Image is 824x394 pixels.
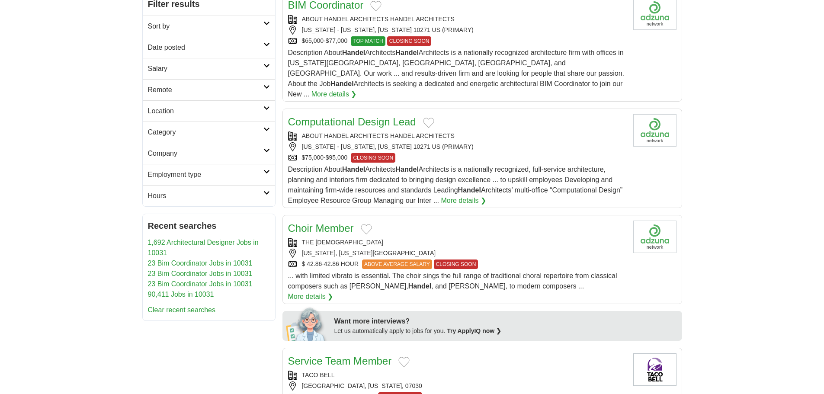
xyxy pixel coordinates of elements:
[148,170,263,180] h2: Employment type
[387,36,432,46] span: CLOSING SOON
[447,327,501,334] a: Try ApplyIQ now ❯
[148,270,253,277] a: 23 Bim Coordinator Jobs in 10031
[148,239,259,256] a: 1,692 Architectural Designer Jobs in 10031
[361,224,372,234] button: Add to favorite jobs
[148,148,263,159] h2: Company
[143,58,275,79] a: Salary
[311,89,357,99] a: More details ❯
[408,282,431,290] strong: Handel
[288,36,626,46] div: $65,000-$77,000
[143,79,275,100] a: Remote
[143,100,275,122] a: Location
[288,26,626,35] div: [US_STATE] - [US_STATE], [US_STATE] 10271 US (PRIMARY)
[288,142,626,151] div: [US_STATE] - [US_STATE], [US_STATE] 10271 US (PRIMARY)
[334,327,677,336] div: Let us automatically apply to jobs for you.
[351,153,395,163] span: CLOSING SOON
[362,259,432,269] span: ABOVE AVERAGE SALARY
[148,306,216,314] a: Clear recent searches
[148,64,263,74] h2: Salary
[434,259,478,269] span: CLOSING SOON
[288,222,354,234] a: Choir Member
[143,37,275,58] a: Date posted
[148,280,253,288] a: 23 Bim Coordinator Jobs in 10031
[633,221,677,253] img: Company logo
[148,291,214,298] a: 90,411 Jobs in 10031
[398,357,410,367] button: Add to favorite jobs
[288,355,392,367] a: Service Team Member
[342,166,365,173] strong: Handel
[288,272,617,290] span: ... with limited vibrato is essential. The choir sings the full range of traditional choral reper...
[143,143,275,164] a: Company
[633,114,677,147] img: Company logo
[148,127,263,138] h2: Category
[143,122,275,143] a: Category
[370,1,382,11] button: Add to favorite jobs
[148,106,263,116] h2: Location
[288,15,626,24] div: ABOUT HANDEL ARCHITECTS HANDEL ARCHITECTS
[330,80,353,87] strong: Handel
[334,316,677,327] div: Want more interviews?
[148,85,263,95] h2: Remote
[286,306,328,341] img: apply-iq-scientist.png
[423,118,434,128] button: Add to favorite jobs
[396,166,419,173] strong: Handel
[148,219,270,232] h2: Recent searches
[351,36,385,46] span: TOP MATCH
[148,191,263,201] h2: Hours
[143,16,275,37] a: Sort by
[143,185,275,206] a: Hours
[288,166,623,204] span: Description About Architects Architects is a nationally recognized, full-service architecture, pl...
[288,381,626,391] div: [GEOGRAPHIC_DATA], [US_STATE], 07030
[148,21,263,32] h2: Sort by
[288,238,626,247] div: THE [DEMOGRAPHIC_DATA]
[288,153,626,163] div: $75,000-$95,000
[458,186,481,194] strong: Handel
[441,195,486,206] a: More details ❯
[288,49,625,98] span: Description About Architects Architects is a nationally recognized architecture firm with offices...
[148,259,253,267] a: 23 Bim Coordinator Jobs in 10031
[302,372,335,378] a: TACO BELL
[288,249,626,258] div: [US_STATE], [US_STATE][GEOGRAPHIC_DATA]
[396,49,419,56] strong: Handel
[288,116,416,128] a: Computational Design Lead
[342,49,365,56] strong: Handel
[288,131,626,141] div: ABOUT HANDEL ARCHITECTS HANDEL ARCHITECTS
[288,291,333,302] a: More details ❯
[143,164,275,185] a: Employment type
[288,259,626,269] div: $ 42.86-42.86 HOUR
[148,42,263,53] h2: Date posted
[633,353,677,386] img: Taco Bell logo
